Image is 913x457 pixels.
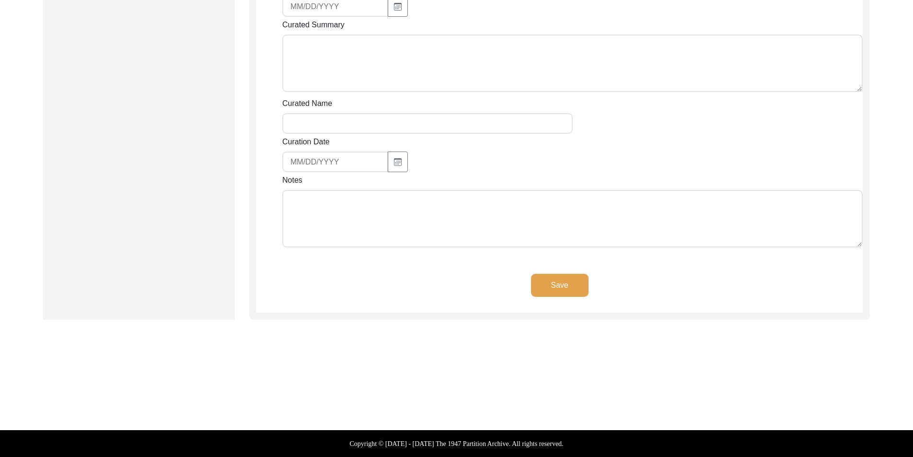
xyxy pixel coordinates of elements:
[282,152,388,172] input: MM/DD/YYYY
[531,274,589,297] button: Save
[349,439,563,449] label: Copyright © [DATE] - [DATE] The 1947 Partition Archive. All rights reserved.
[282,136,330,148] label: Curation Date
[282,175,302,186] label: Notes
[282,19,345,31] label: Curated Summary
[282,98,332,109] label: Curated Name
